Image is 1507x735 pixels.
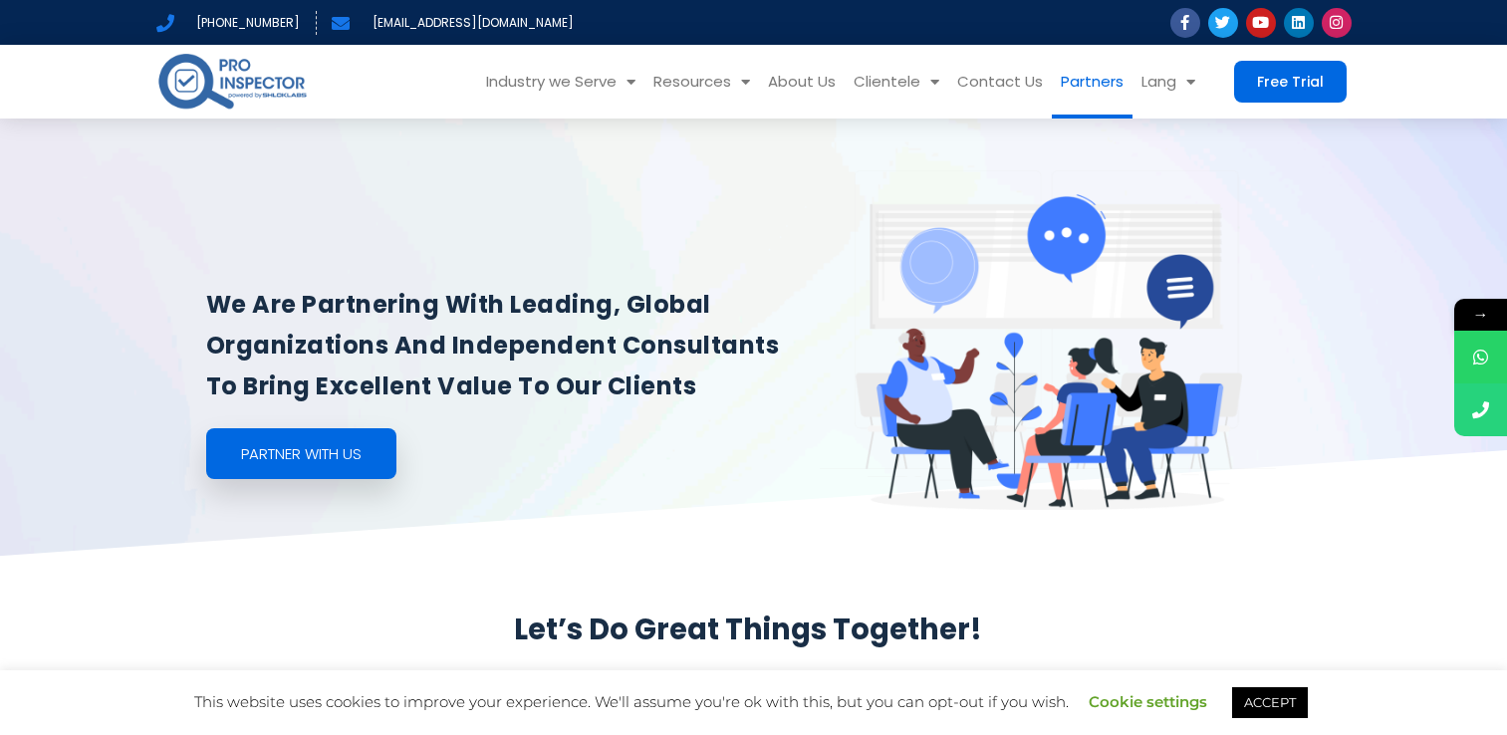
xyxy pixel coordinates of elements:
[206,285,796,406] h1: We are partnering with leading, global organizations and independent consultants to bring excelle...
[332,11,574,35] a: [EMAIL_ADDRESS][DOMAIN_NAME]
[206,428,396,479] a: PARTNER WITH US
[191,11,300,35] span: [PHONE_NUMBER]
[194,692,1313,711] span: This website uses cookies to improve your experience. We'll assume you're ok with this, but you c...
[948,45,1052,119] a: Contact Us
[368,11,574,35] span: [EMAIL_ADDRESS][DOMAIN_NAME]
[1089,692,1207,711] a: Cookie settings
[820,170,1276,511] img: partners
[644,45,759,119] a: Resources
[1232,687,1308,718] a: ACCEPT
[241,446,362,461] span: PARTNER WITH US
[1454,299,1507,331] span: →
[1132,45,1204,119] a: Lang
[1052,45,1132,119] a: Partners
[477,45,644,119] a: Industry we Serve
[156,50,309,113] img: pro-inspector-logo
[262,616,1235,643] h2: Let’s Do Great Things Together!
[1234,61,1347,103] a: Free Trial
[1257,75,1324,89] span: Free Trial
[845,45,948,119] a: Clientele
[759,45,845,119] a: About Us
[340,45,1204,119] nav: Menu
